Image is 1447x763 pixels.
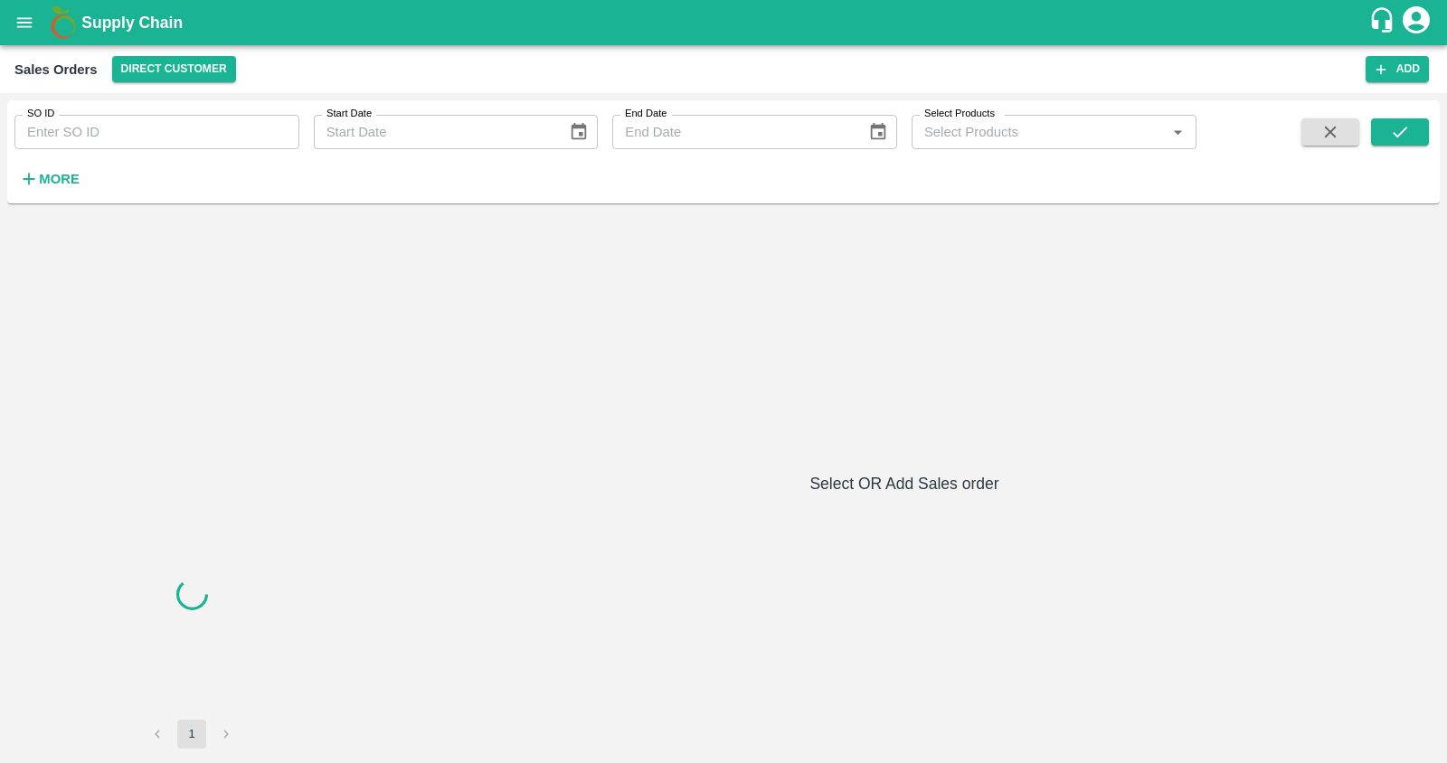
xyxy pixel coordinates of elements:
button: page 1 [177,720,206,749]
button: Open [1166,120,1189,144]
b: Supply Chain [81,14,183,32]
button: Select DC [112,56,236,82]
a: Supply Chain [81,10,1368,35]
button: Choose date [861,115,895,149]
input: Enter SO ID [14,115,299,149]
h6: Select OR Add Sales order [376,471,1433,496]
button: More [14,164,84,194]
label: Select Products [924,107,995,121]
input: Start Date [314,115,554,149]
strong: More [39,172,80,186]
label: End Date [625,107,667,121]
div: Sales Orders [14,58,98,81]
div: account of current user [1400,4,1433,42]
label: Start Date [326,107,372,121]
div: customer-support [1368,6,1400,39]
button: open drawer [4,2,45,43]
button: Choose date [562,115,596,149]
input: Select Products [917,120,1161,144]
label: SO ID [27,107,54,121]
button: Add [1366,56,1429,82]
input: End Date [612,115,853,149]
nav: pagination navigation [140,720,243,749]
img: logo [45,5,81,41]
